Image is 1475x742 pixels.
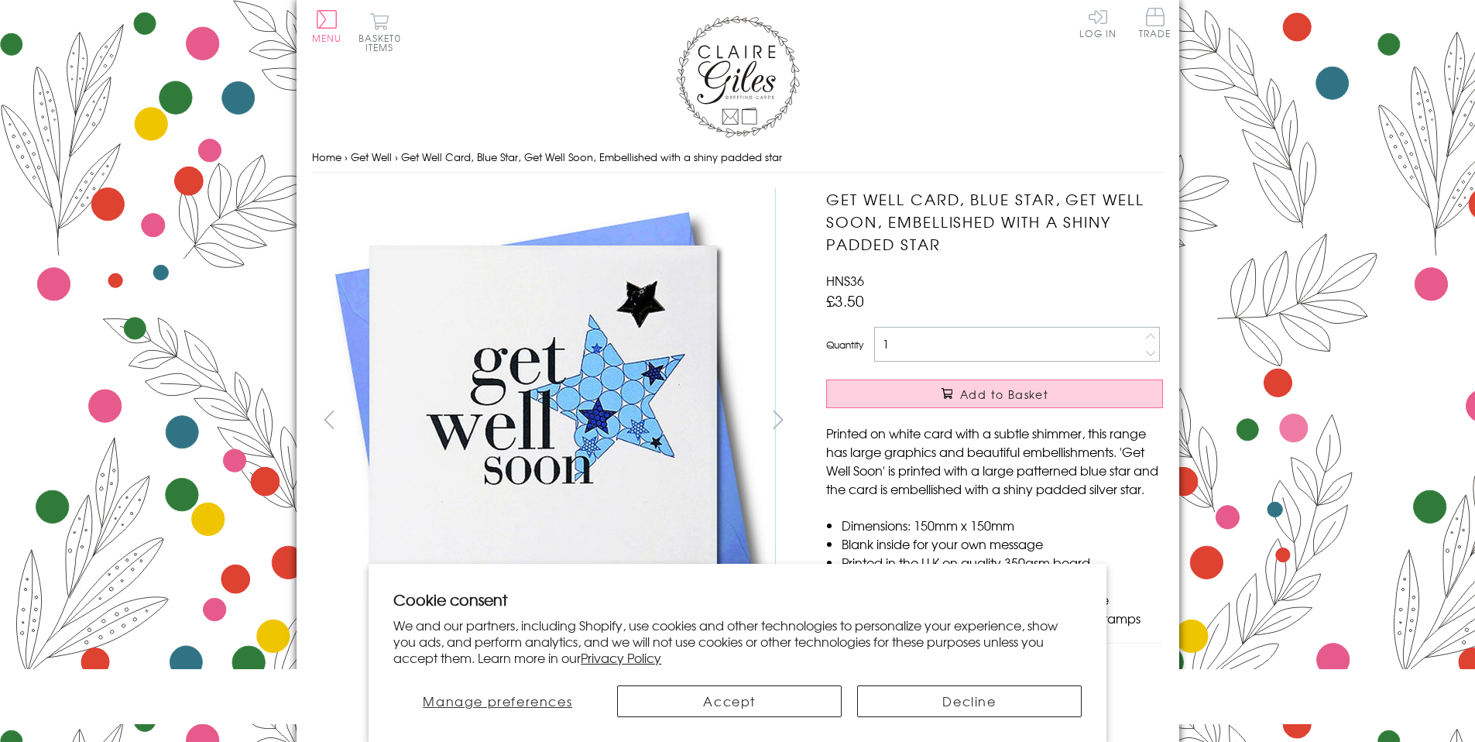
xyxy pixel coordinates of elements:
[826,290,864,311] span: £3.50
[960,386,1048,402] span: Add to Basket
[760,402,795,437] button: next
[1079,8,1117,38] a: Log In
[358,12,401,52] button: Basket0 items
[395,149,398,164] span: ›
[842,534,1163,553] li: Blank inside for your own message
[312,149,341,164] a: Home
[393,685,602,717] button: Manage preferences
[826,188,1163,255] h1: Get Well Card, Blue Star, Get Well Soon, Embellished with a shiny padded star
[842,516,1163,534] li: Dimensions: 150mm x 150mm
[312,142,1164,173] nav: breadcrumbs
[826,271,864,290] span: HNS36
[826,380,1163,408] button: Add to Basket
[345,149,348,164] span: ›
[393,617,1082,665] p: We and our partners, including Shopify, use cookies and other technologies to personalize your ex...
[842,553,1163,572] li: Printed in the U.K on quality 350gsm board
[365,31,401,54] span: 0 items
[617,685,842,717] button: Accept
[581,648,661,667] a: Privacy Policy
[826,338,863,352] label: Quantity
[826,424,1163,498] p: Printed on white card with a subtle shimmer, this range has large graphics and beautiful embellis...
[311,188,776,652] img: Get Well Card, Blue Star, Get Well Soon, Embellished with a shiny padded star
[401,149,782,164] span: Get Well Card, Blue Star, Get Well Soon, Embellished with a shiny padded star
[1139,8,1171,38] span: Trade
[857,685,1082,717] button: Decline
[312,402,347,437] button: prev
[423,692,572,710] span: Manage preferences
[1139,8,1171,41] a: Trade
[393,589,1082,610] h2: Cookie consent
[795,188,1260,653] img: Get Well Card, Blue Star, Get Well Soon, Embellished with a shiny padded star
[312,10,342,43] button: Menu
[676,15,800,138] img: Claire Giles Greetings Cards
[312,31,342,45] span: Menu
[351,149,392,164] a: Get Well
